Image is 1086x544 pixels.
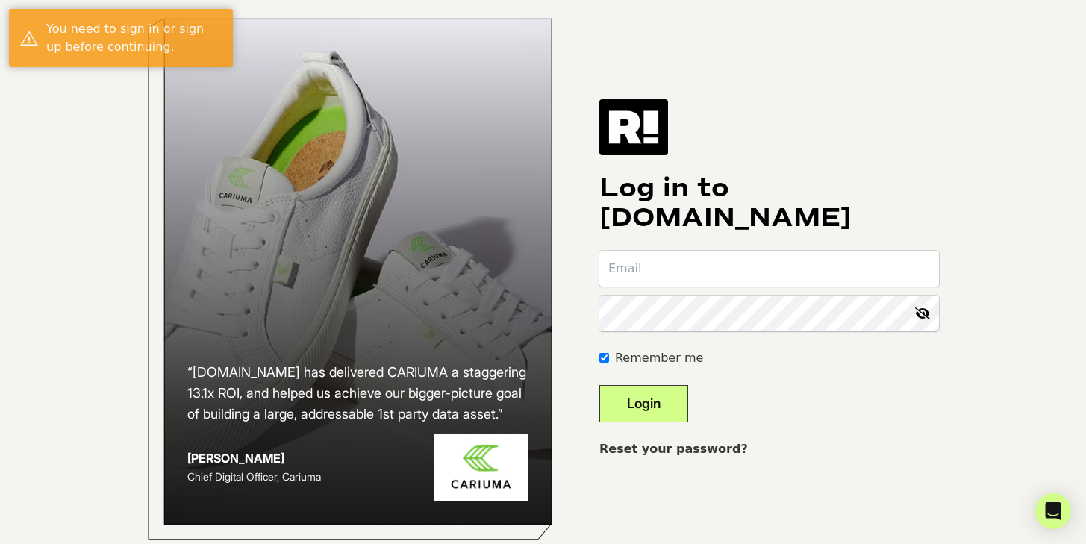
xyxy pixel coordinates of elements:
[187,362,528,425] h2: “[DOMAIN_NAME] has delivered CARIUMA a staggering 13.1x ROI, and helped us achieve our bigger-pic...
[187,451,284,466] strong: [PERSON_NAME]
[615,349,703,367] label: Remember me
[599,251,939,287] input: Email
[599,385,688,422] button: Login
[434,434,528,501] img: Cariuma
[599,442,748,456] a: Reset your password?
[187,470,321,483] span: Chief Digital Officer, Cariuma
[599,173,939,233] h1: Log in to [DOMAIN_NAME]
[46,20,222,56] div: You need to sign in or sign up before continuing.
[599,99,668,154] img: Retention.com
[1035,493,1071,529] div: Open Intercom Messenger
